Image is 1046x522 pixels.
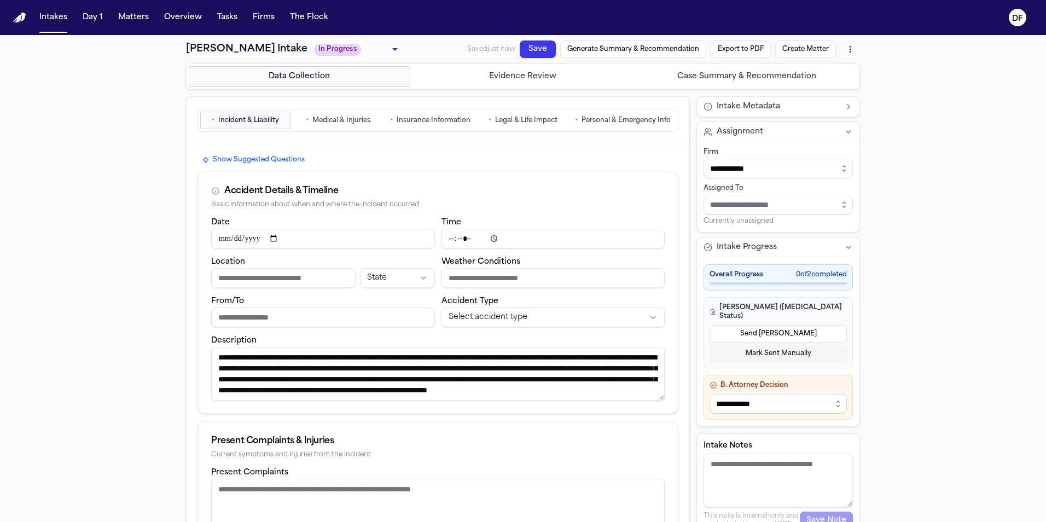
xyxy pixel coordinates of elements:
button: Go to Insurance Information [385,112,475,129]
button: Go to Evidence Review step [412,66,634,87]
span: Medical & Injuries [312,116,370,125]
div: Firm [704,148,853,156]
button: Go to Incident & Liability [200,112,290,129]
input: Weather conditions [441,268,665,288]
span: Assignment [717,126,763,137]
button: Day 1 [78,8,107,27]
div: Present Complaints & Injuries [211,434,665,448]
button: Generate Summary & Recommendation [560,40,706,58]
h1: [PERSON_NAME] Intake [186,42,307,57]
button: Intake Progress [697,237,859,257]
label: Accident Type [441,297,498,305]
span: Intake Metadata [717,101,780,112]
nav: Intake steps [189,66,857,87]
textarea: Incident description [211,347,665,401]
button: Export to PDF [711,40,771,58]
span: Legal & Life Impact [495,116,557,125]
button: The Flock [286,8,333,27]
label: Weather Conditions [441,258,520,266]
div: Assigned To [704,184,853,193]
span: • [575,115,578,126]
button: Save [520,40,556,58]
button: Send [PERSON_NAME] [710,325,847,343]
button: More actions [840,39,860,59]
div: Current symptoms and injuries from the incident [211,451,665,459]
button: Show Suggested Questions [197,153,309,166]
div: Update intake status [314,42,402,57]
input: Incident location [211,268,356,288]
textarea: Intake notes [704,454,853,507]
input: Incident time [441,229,665,248]
span: • [489,115,492,126]
button: Go to Case Summary & Recommendation step [636,66,857,87]
div: Basic information about when and where the incident occurred [211,201,665,209]
h4: [PERSON_NAME] ([MEDICAL_DATA] Status) [710,303,847,321]
span: • [212,115,215,126]
span: Intake Progress [717,242,777,253]
span: Incident & Liability [218,116,279,125]
button: Overview [160,8,206,27]
span: Currently unassigned [704,217,774,225]
span: Saved just now [467,46,515,53]
label: Location [211,258,245,266]
button: Firms [248,8,279,27]
button: Create Matter [775,40,836,58]
span: • [390,115,393,126]
img: Finch Logo [13,13,26,23]
a: Home [13,13,26,23]
button: Matters [114,8,153,27]
input: Assign to staff member [704,195,853,214]
button: Mark Sent Manually [710,345,847,362]
button: Intake Metadata [697,97,859,117]
input: From/To destination [211,308,435,327]
label: Description [211,337,257,345]
span: In Progress [314,44,361,56]
button: Intakes [35,8,72,27]
input: Incident date [211,229,435,248]
span: Overall Progress [710,270,763,279]
button: Go to Data Collection step [189,66,410,87]
label: Present Complaints [211,468,288,477]
label: Date [211,218,230,227]
button: Incident state [360,268,434,288]
span: • [306,115,309,126]
h4: B. Attorney Decision [710,381,847,390]
span: Personal & Emergency Info [582,116,671,125]
button: Go to Legal & Life Impact [478,112,568,129]
button: Go to Personal & Emergency Info [570,112,676,129]
span: Insurance Information [397,116,470,125]
label: Intake Notes [704,440,853,451]
button: Go to Medical & Injuries [293,112,383,129]
div: Accident Details & Timeline [224,184,338,198]
button: Tasks [213,8,242,27]
label: From/To [211,297,244,305]
input: Select firm [704,159,853,178]
button: Assignment [697,122,859,142]
span: 0 of 2 completed [796,270,847,279]
label: Time [441,218,461,227]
